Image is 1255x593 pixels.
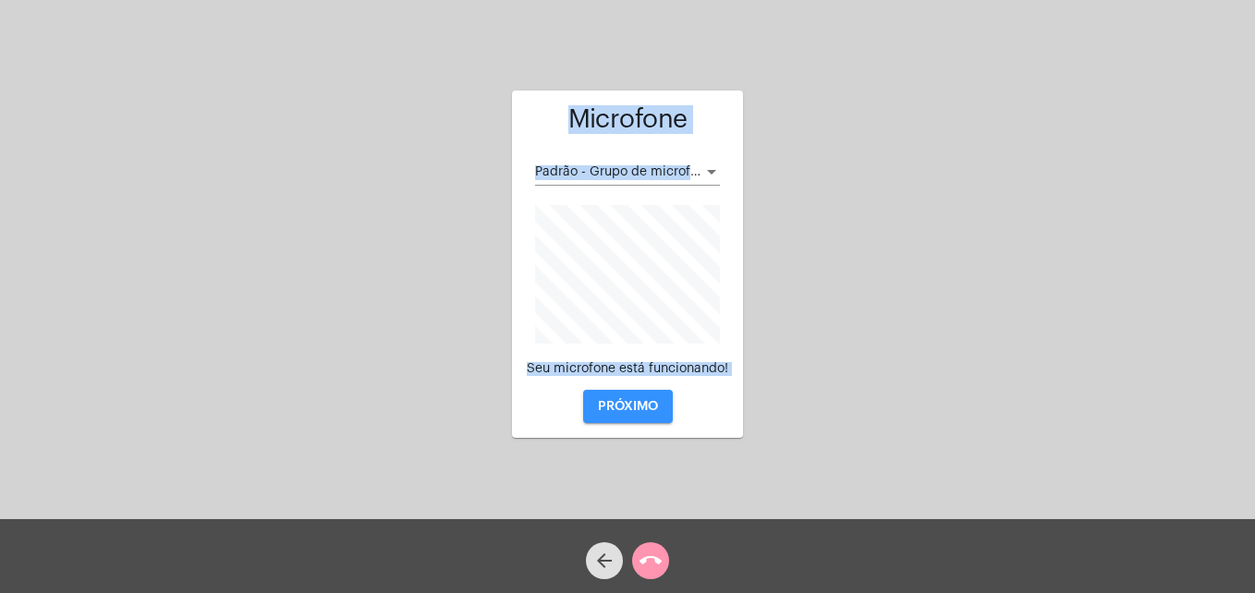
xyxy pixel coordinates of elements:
[593,550,615,572] mat-icon: arrow_back
[583,390,673,423] button: PRÓXIMO
[598,400,658,413] span: PRÓXIMO
[640,550,662,572] mat-icon: call_end
[527,105,728,134] h1: Microfone
[527,362,728,376] div: Seu microfone está funcionando!
[535,165,834,178] span: Padrão - Grupo de microfones (Realtek(R) Audio)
